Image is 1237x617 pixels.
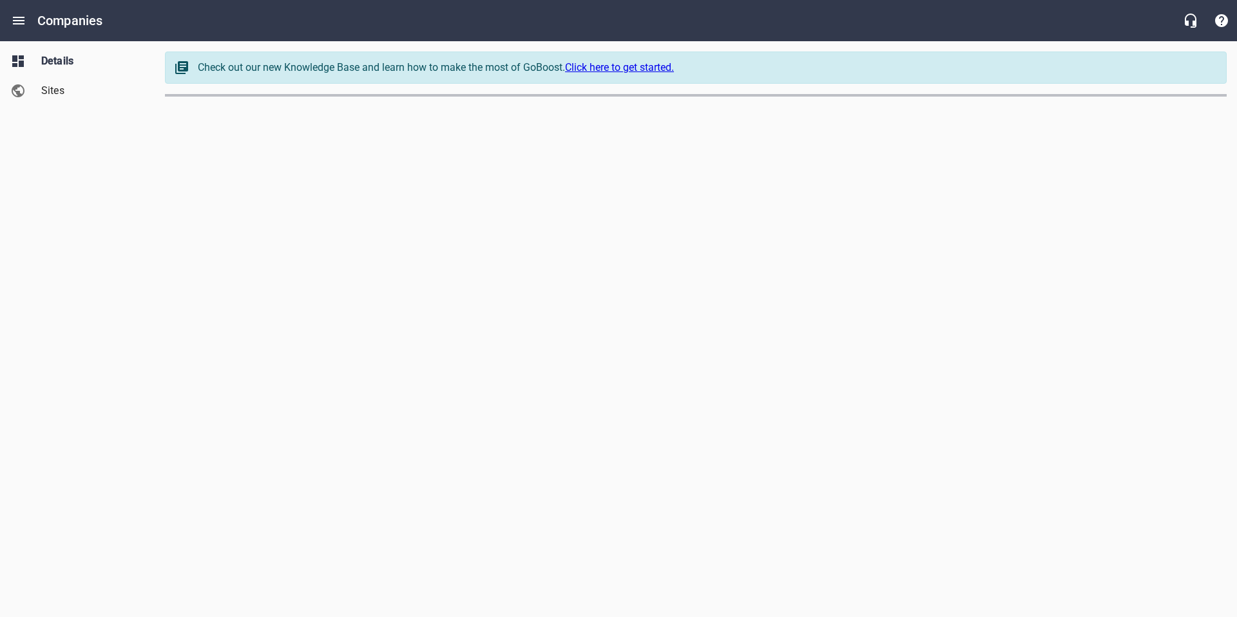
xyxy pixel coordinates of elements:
button: Support Portal [1206,5,1237,36]
span: Sites [41,83,139,99]
h6: Companies [37,10,102,31]
div: Check out our new Knowledge Base and learn how to make the most of GoBoost. [198,60,1213,75]
button: Open drawer [3,5,34,36]
span: Details [41,53,139,69]
a: Click here to get started. [565,61,674,73]
button: Live Chat [1175,5,1206,36]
